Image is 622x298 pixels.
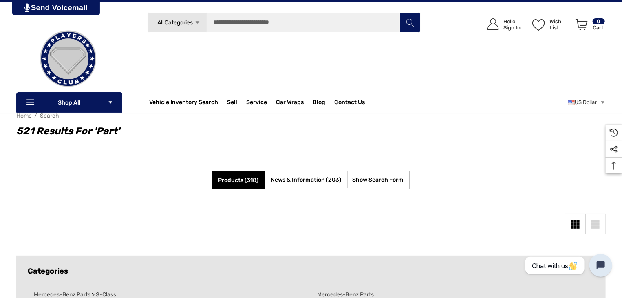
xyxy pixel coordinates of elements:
p: Hello [503,18,521,24]
a: All Categories Icon Arrow Down Icon Arrow Up [148,12,207,33]
a: Search [40,112,59,119]
span: Products (318) [218,177,259,184]
svg: Icon User Account [487,18,499,30]
span: News & Information (203) [271,176,342,183]
p: Cart [593,24,605,31]
a: Sell [227,94,246,111]
h1: 521 results for 'part' [16,124,598,138]
a: Vehicle Inventory Search [149,99,218,108]
p: Wish List [549,18,571,31]
svg: Social Media [610,145,618,153]
svg: Icon Line [25,98,37,107]
span: Sell [227,99,237,108]
a: Hide Search Form [352,175,404,185]
p: Shop All [16,92,122,113]
a: Blog [313,99,325,108]
svg: Wish List [532,19,545,31]
a: Grid View [565,214,585,234]
span: Show Search Form [352,175,404,185]
svg: Icon Arrow Down [108,100,113,105]
a: List View [585,214,606,234]
svg: Top [606,162,622,170]
h5: Categories [28,267,594,276]
span: All Categories [158,19,193,26]
span: Car Wraps [276,99,304,108]
img: Players Club | Cars For Sale [27,18,109,100]
button: Search [400,12,420,33]
a: Car Wraps [276,94,313,111]
svg: Review Your Cart [576,19,588,30]
a: Home [16,112,32,119]
a: Contact Us [334,99,365,108]
p: Sign In [503,24,521,31]
a: USD [568,94,606,111]
p: 0 [593,18,605,24]
svg: Recently Viewed [610,129,618,137]
a: Sign in [478,10,525,38]
img: PjwhLS0gR2VuZXJhdG9yOiBHcmF2aXQuaW8gLS0+PHN2ZyB4bWxucz0iaHR0cDovL3d3dy53My5vcmcvMjAwMC9zdmciIHhtb... [24,3,30,12]
svg: Icon Arrow Down [194,20,201,26]
a: Wish List Wish List [529,10,572,38]
a: Cart with 0 items [572,10,606,42]
nav: Breadcrumb [16,109,606,123]
a: Service [246,99,267,108]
